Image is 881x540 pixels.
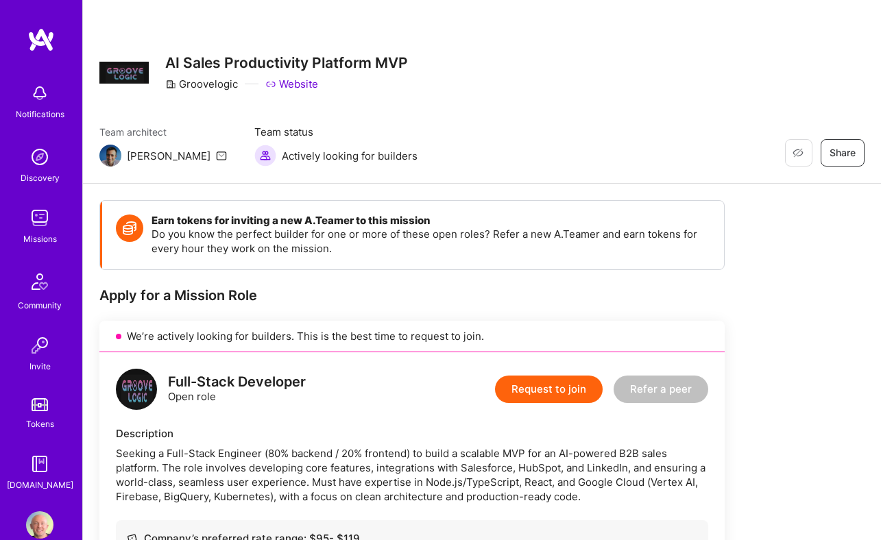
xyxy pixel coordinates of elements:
[127,149,210,163] div: [PERSON_NAME]
[282,149,418,163] span: Actively looking for builders
[165,54,408,71] h3: AI Sales Productivity Platform MVP
[165,77,238,91] div: Groovelogic
[99,62,149,84] img: Company Logo
[99,321,725,352] div: We’re actively looking for builders. This is the best time to request to join.
[26,204,53,232] img: teamwork
[16,107,64,121] div: Notifications
[254,125,418,139] span: Team status
[21,171,60,185] div: Discovery
[26,332,53,359] img: Invite
[495,376,603,403] button: Request to join
[216,150,227,161] i: icon Mail
[26,143,53,171] img: discovery
[614,376,708,403] button: Refer a peer
[27,27,55,52] img: logo
[152,227,710,256] p: Do you know the perfect builder for one or more of these open roles? Refer a new A.Teamer and ear...
[23,232,57,246] div: Missions
[168,375,306,404] div: Open role
[99,145,121,167] img: Team Architect
[26,511,53,539] img: User Avatar
[26,450,53,478] img: guide book
[26,79,53,107] img: bell
[23,265,56,298] img: Community
[116,369,157,410] img: logo
[23,511,57,539] a: User Avatar
[99,286,725,304] div: Apply for a Mission Role
[793,147,804,158] i: icon EyeClosed
[254,145,276,167] img: Actively looking for builders
[99,125,227,139] span: Team architect
[26,417,54,431] div: Tokens
[821,139,865,167] button: Share
[168,375,306,389] div: Full-Stack Developer
[32,398,48,411] img: tokens
[116,426,708,441] div: Description
[116,214,143,242] img: Token icon
[116,446,708,504] div: Seeking a Full-Stack Engineer (80% backend / 20% frontend) to build a scalable MVP for an AI-powe...
[265,77,318,91] a: Website
[830,146,856,160] span: Share
[152,214,710,227] h4: Earn tokens for inviting a new A.Teamer to this mission
[7,478,73,492] div: [DOMAIN_NAME]
[29,359,51,373] div: Invite
[18,298,62,312] div: Community
[165,79,176,90] i: icon CompanyGray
